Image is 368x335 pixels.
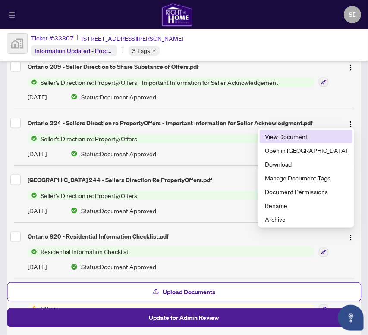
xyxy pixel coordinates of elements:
[349,10,356,19] span: SE
[347,234,354,241] img: Logo
[28,232,337,242] div: Ontario 820 - Residential Information Checklist.pdf
[347,64,354,71] img: Logo
[28,262,47,272] span: [DATE]
[54,34,74,42] span: 33307
[7,34,27,53] img: svg%3e
[163,285,216,299] span: Upload Documents
[81,149,156,158] span: Status: Document Approved
[265,173,347,183] span: Manage Document Tags
[9,12,15,18] span: menu
[81,262,156,272] span: Status: Document Approved
[152,49,156,53] span: down
[28,78,37,87] img: Status Icon
[265,159,347,169] span: Download
[28,175,337,185] div: [GEOGRAPHIC_DATA] 244 - Sellers Direction Re PropertyOffers.pdf
[28,191,37,200] img: Status Icon
[28,247,37,257] img: Status Icon
[265,132,347,141] span: View Document
[347,121,354,128] img: Logo
[37,247,132,257] span: Residential Information Checklist
[35,47,149,55] span: Information Updated - Processing Pending
[28,206,47,215] span: [DATE]
[7,282,361,301] button: Upload Documents
[28,134,37,143] img: Status Icon
[344,230,358,244] button: Logo
[37,78,282,87] span: Seller's Direction re: Property/Offers - Important Information for Seller Acknowledgement
[28,149,47,158] span: [DATE]
[28,62,337,71] div: Ontario 209 - Seller Direction to Share Substance of Offers.pdf
[37,191,141,200] span: Seller’s Direction re: Property/Offers
[71,150,78,157] img: Document Status
[265,187,347,196] span: Document Permissions
[338,305,364,331] button: Open asap
[81,206,156,215] span: Status: Document Approved
[7,308,361,327] button: Update for Admin Review
[28,118,337,128] div: Ontario 224 - Sellers Direction re PropertyOffers - Important Information for Seller Acknowledgme...
[71,207,78,214] img: Document Status
[71,264,78,270] img: Document Status
[81,92,156,102] span: Status: Document Approved
[344,116,358,130] button: Logo
[82,34,183,43] span: [STREET_ADDRESS][PERSON_NAME]
[344,60,358,74] button: Logo
[132,46,150,56] span: 3 Tags
[161,3,192,27] img: logo
[28,92,47,102] span: [DATE]
[265,201,347,210] span: Rename
[265,214,347,224] span: Archive
[265,146,347,155] span: Open in [GEOGRAPHIC_DATA]
[37,134,141,143] span: Seller’s Direction re: Property/Offers
[149,311,219,325] span: Update for Admin Review
[31,33,74,43] div: Ticket #:
[71,93,78,100] img: Document Status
